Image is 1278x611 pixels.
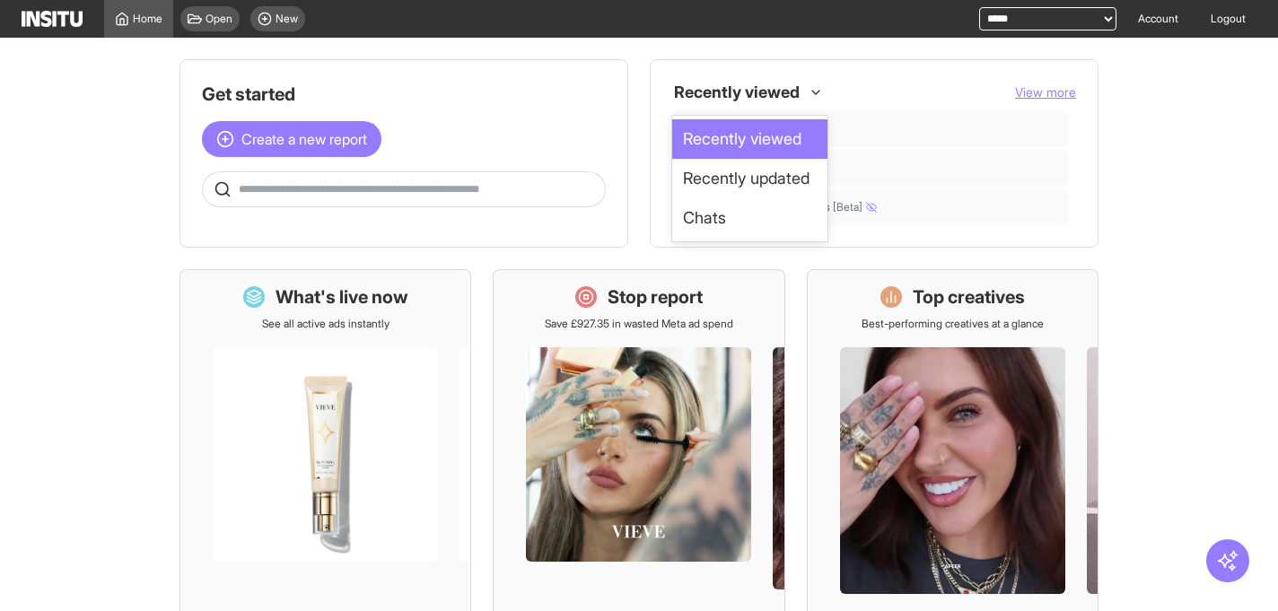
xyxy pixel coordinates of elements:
button: Create a new report [202,121,381,157]
h1: Stop report [608,284,703,310]
span: Open [206,12,232,26]
span: New [276,12,298,26]
span: Chats [683,205,726,231]
p: See all active ads instantly [262,317,390,331]
p: Best-performing creatives at a glance [862,317,1044,331]
span: Recently viewed [683,127,801,152]
span: Static Deep Dive [712,121,1062,135]
span: Creative Fatigue [Beta] [712,161,1062,175]
span: Recently updated [683,166,810,191]
img: Logo [22,11,83,27]
p: Save £927.35 in wasted Meta ad spend [545,317,733,331]
h1: Get started [202,82,606,107]
span: Top 10 Unique Creatives [Beta] [712,200,1062,214]
h1: What's live now [276,284,408,310]
span: Create a new report [241,128,367,150]
span: Home [133,12,162,26]
span: View more [1015,84,1076,100]
button: View more [1015,83,1076,101]
h1: Top creatives [913,284,1025,310]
